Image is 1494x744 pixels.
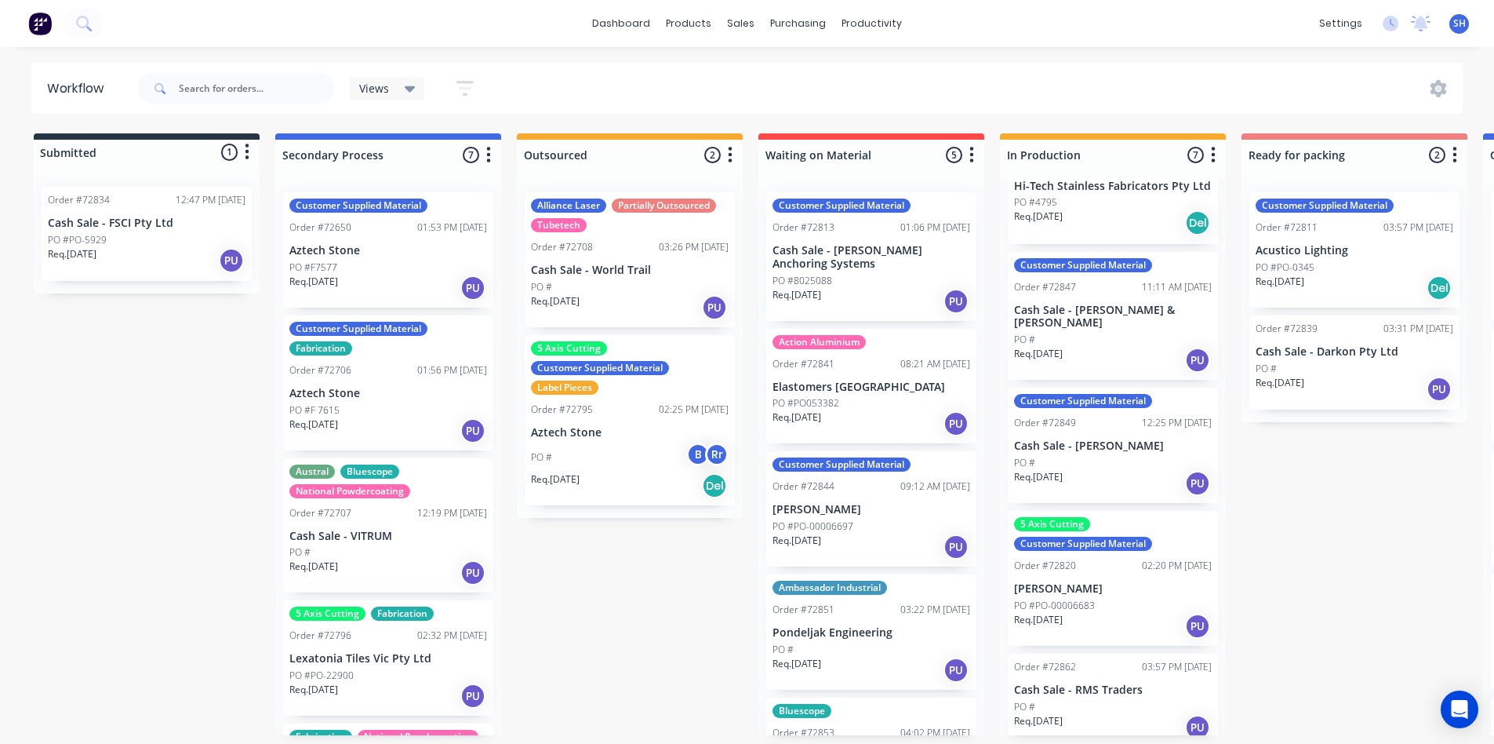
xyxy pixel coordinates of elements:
div: Tubetech [531,218,587,232]
p: PO # [1014,456,1035,470]
div: 02:25 PM [DATE] [659,403,729,417]
div: Order #72849 [1014,416,1076,430]
p: PO #PO-00006697 [772,520,853,534]
p: PO #F7577 [289,261,337,275]
p: PO #F 7615 [289,403,340,418]
div: 01:06 PM [DATE] [900,221,970,235]
div: Customer Supplied MaterialOrder #7284409:12 AM [DATE][PERSON_NAME]PO #PO-00006697Req.[DATE]PU [766,451,976,567]
p: [PERSON_NAME] [1014,582,1212,596]
div: Alliance LaserPartially OutsourcedTubetechOrder #7270803:26 PM [DATE]Cash Sale - World TrailPO #R... [525,192,735,327]
p: Cash Sale - [PERSON_NAME] & [PERSON_NAME] [1014,304,1212,330]
p: Lexatonia Tiles Vic Pty Ltd [289,652,487,666]
div: Action Aluminium [772,335,866,349]
div: Order #72862 [1014,660,1076,674]
p: PO # [772,643,794,657]
div: PU [460,418,485,443]
div: products [658,12,719,35]
div: 03:57 PM [DATE] [1383,221,1453,235]
div: Customer Supplied MaterialOrder #7265001:53 PM [DATE]Aztech StonePO #F7577Req.[DATE]PU [283,192,493,308]
div: Order #72847 [1014,280,1076,294]
div: Order #72708 [531,240,593,254]
div: 5 Axis Cutting [289,607,365,621]
p: Req. [DATE] [1014,347,1063,361]
p: Req. [DATE] [289,560,338,574]
p: Req. [DATE] [48,247,96,261]
div: Customer Supplied MaterialOrder #7281301:06 PM [DATE]Cash Sale - [PERSON_NAME] Anchoring SystemsP... [766,192,976,321]
div: Order #72841 [772,357,834,371]
div: Fabrication [371,607,434,621]
p: PO #PO-5929 [48,233,107,247]
div: 04:02 PM [DATE] [900,726,970,740]
div: PU [1185,471,1210,496]
div: purchasing [762,12,834,35]
div: Customer Supplied Material [772,199,911,213]
div: 5 Axis CuttingCustomer Supplied MaterialOrder #7282002:20 PM [DATE][PERSON_NAME]PO #PO-00006683Re... [1008,511,1218,646]
div: 09:12 AM [DATE] [900,480,970,494]
input: Search for orders... [179,73,334,104]
div: Order #72706 [289,363,351,377]
div: PU [943,411,969,436]
p: PO # [289,545,311,560]
p: Req. [DATE] [1014,470,1063,484]
div: National Powdercoating [289,484,410,498]
div: PU [1185,715,1210,740]
p: Req. [DATE] [1014,210,1063,224]
div: Bluescope [340,465,399,479]
div: 12:47 PM [DATE] [176,193,245,207]
div: sales [719,12,762,35]
div: Ambassador IndustrialOrder #7285103:22 PM [DATE]Pondeljak EngineeringPO #Req.[DATE]PU [766,574,976,690]
p: Cash Sale - World Trail [531,264,729,277]
div: 5 Axis CuttingFabricationOrder #7279602:32 PM [DATE]Lexatonia Tiles Vic Pty LtdPO #PO-22900Req.[D... [283,600,493,716]
p: Req. [DATE] [772,534,821,548]
p: Req. [DATE] [772,288,821,302]
p: [PERSON_NAME] [772,503,970,516]
div: 03:26 PM [DATE] [659,240,729,254]
div: 01:56 PM [DATE] [417,363,487,377]
div: Label Pieces [531,381,598,395]
p: Req. [DATE] [1256,275,1304,289]
p: PO #4795 [1014,195,1057,210]
p: Hi-Tech Stainless Fabricators Pty Ltd [1014,180,1212,193]
p: Cash Sale - Darkon Pty Ltd [1256,345,1453,359]
p: PO # [531,280,552,294]
div: 11:11 AM [DATE] [1142,280,1212,294]
div: productivity [834,12,910,35]
div: Customer Supplied Material [1014,258,1152,272]
p: Req. [DATE] [289,683,338,697]
div: 12:19 PM [DATE] [417,506,487,520]
div: 03:57 PM [DATE] [1142,660,1212,674]
div: Customer Supplied Material [531,361,669,375]
div: PU [1185,348,1210,373]
div: B [686,443,710,466]
div: Order #72839 [1256,322,1318,336]
div: Order #72811 [1256,221,1318,235]
div: PU [943,289,969,314]
div: Action AluminiumOrder #7284108:21 AM [DATE]Elastomers [GEOGRAPHIC_DATA]PO #PO053382Req.[DATE]PU [766,329,976,444]
div: Order #72813 [772,221,834,235]
div: Del [1185,210,1210,235]
div: Customer Supplied MaterialOrder #7281103:57 PM [DATE]Acustico LightingPO #PO-0345Req.[DATE]Del [1249,192,1459,308]
p: PO #PO-0345 [1256,261,1314,275]
p: Req. [DATE] [1014,714,1063,728]
div: 5 Axis CuttingCustomer Supplied MaterialLabel PiecesOrder #7279502:25 PM [DATE]Aztech StonePO #BR... [525,335,735,505]
span: SH [1453,16,1466,31]
div: Customer Supplied Material [289,199,427,213]
p: Req. [DATE] [289,275,338,289]
div: AustralBluescopeNational PowdercoatingOrder #7270712:19 PM [DATE]Cash Sale - VITRUMPO #Req.[DATE]PU [283,458,493,593]
div: 12:25 PM [DATE] [1142,416,1212,430]
img: Factory [28,12,52,35]
div: PU [219,248,244,273]
p: Acustico Lighting [1256,244,1453,257]
p: Req. [DATE] [772,657,821,671]
div: Workflow [47,79,111,98]
div: Customer Supplied Material [772,458,911,472]
p: Elastomers [GEOGRAPHIC_DATA] [772,381,970,394]
p: Req. [DATE] [531,294,580,308]
div: Order #72820 [1014,559,1076,573]
div: Ambassador Industrial [772,581,887,595]
p: PO # [1014,333,1035,347]
p: Pondeljak Engineering [772,626,970,640]
div: Bluescope [772,704,831,718]
p: Cash Sale - FSCI Pty Ltd [48,217,245,230]
div: Order #72834 [48,193,110,207]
